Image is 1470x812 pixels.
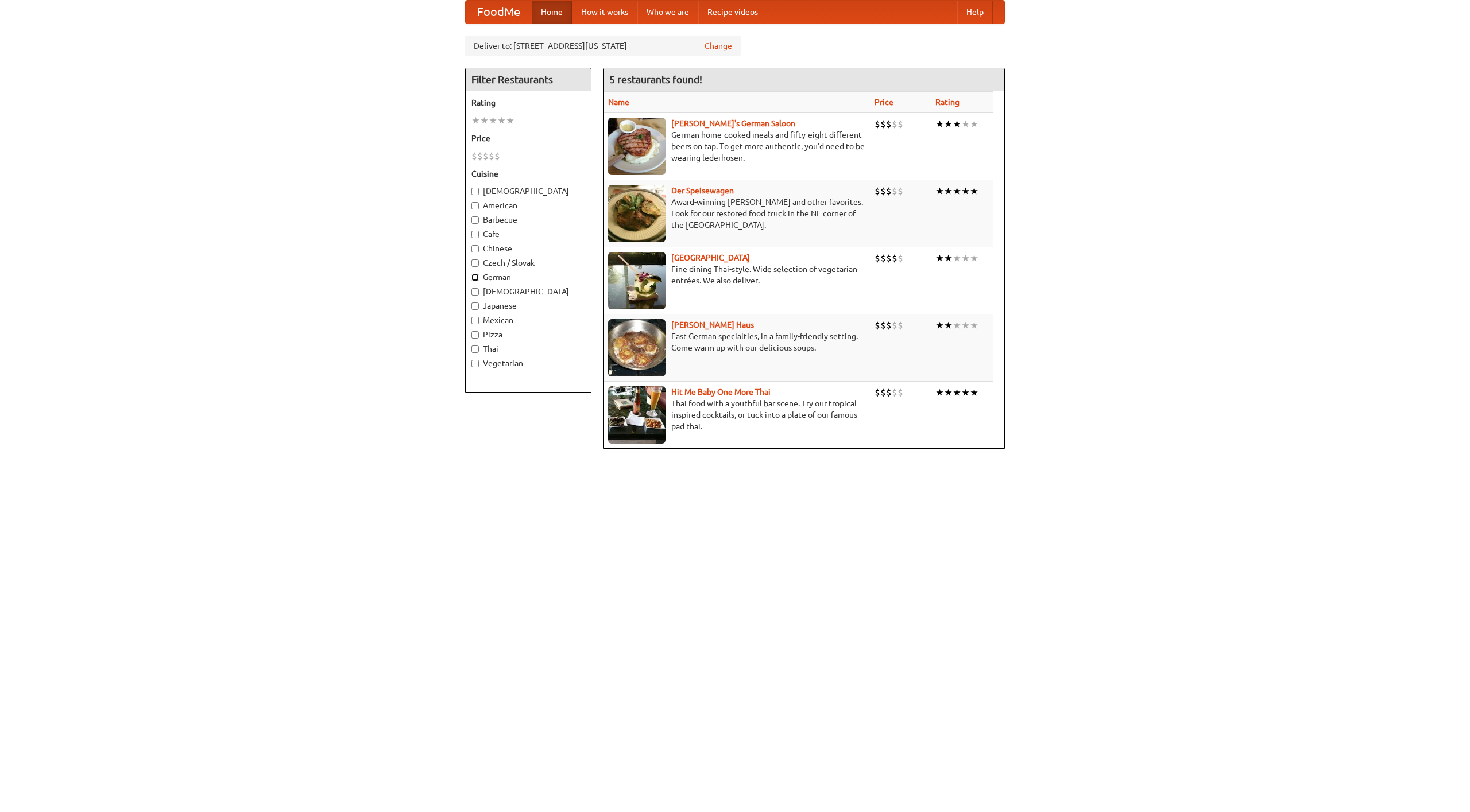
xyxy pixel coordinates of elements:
li: $ [880,118,886,130]
label: German [471,271,585,283]
li: ★ [480,114,489,127]
a: [PERSON_NAME] Haus [671,320,754,329]
li: $ [886,252,892,265]
li: $ [886,118,892,130]
input: Japanese [471,302,479,310]
li: ★ [935,386,944,399]
a: Hit Me Baby One More Thai [671,387,771,397]
li: ★ [944,386,953,399]
input: Mexican [471,317,479,324]
li: $ [477,150,483,162]
li: ★ [961,386,970,399]
a: Recipe videos [698,1,767,24]
label: Cafe [471,228,585,240]
p: East German specialties, in a family-friendly setting. Come warm up with our delicious soups. [608,331,865,353]
input: Vegetarian [471,360,479,367]
label: Vegetarian [471,358,585,369]
li: ★ [961,118,970,130]
p: Thai food with a youthful bar scene. Try our tropical inspired cocktails, or tuck into a plate of... [608,398,865,432]
li: ★ [961,252,970,265]
a: [PERSON_NAME]'s German Saloon [671,119,795,128]
a: Price [875,98,893,107]
input: Thai [471,345,479,353]
li: ★ [471,114,480,127]
img: esthers.jpg [608,118,666,175]
p: German home-cooked meals and fifty-eight different beers on tap. To get more authentic, you'd nee... [608,129,865,164]
p: Fine dining Thai-style. Wide selection of vegetarian entrées. We also deliver. [608,263,865,286]
div: Deliver to: [STREET_ADDRESS][US_STATE] [465,36,741,56]
a: [GEOGRAPHIC_DATA] [671,253,750,262]
li: $ [875,319,880,332]
ng-pluralize: 5 restaurants found! [609,74,702,85]
li: ★ [953,185,961,197]
li: $ [892,118,898,130]
label: American [471,200,585,211]
input: Barbecue [471,216,479,224]
li: $ [892,386,898,399]
li: $ [892,185,898,197]
li: ★ [970,118,978,130]
label: Mexican [471,314,585,326]
img: kohlhaus.jpg [608,319,666,376]
li: $ [898,252,903,265]
li: ★ [497,114,506,127]
input: [DEMOGRAPHIC_DATA] [471,188,479,195]
label: Czech / Slovak [471,257,585,269]
li: ★ [935,319,944,332]
li: ★ [953,386,961,399]
a: Change [705,40,732,52]
input: Pizza [471,331,479,339]
label: Pizza [471,329,585,340]
label: [DEMOGRAPHIC_DATA] [471,286,585,297]
li: $ [494,150,500,162]
li: ★ [935,252,944,265]
a: How it works [572,1,637,24]
input: Chinese [471,245,479,252]
a: Help [957,1,993,24]
li: $ [898,118,903,130]
li: $ [489,150,494,162]
li: $ [892,252,898,265]
input: German [471,274,479,281]
li: ★ [935,118,944,130]
li: ★ [944,118,953,130]
label: Japanese [471,300,585,312]
li: $ [880,386,886,399]
h5: Cuisine [471,168,585,180]
li: $ [875,185,880,197]
label: [DEMOGRAPHIC_DATA] [471,185,585,197]
li: ★ [970,319,978,332]
li: ★ [970,185,978,197]
li: $ [898,319,903,332]
li: $ [898,386,903,399]
input: [DEMOGRAPHIC_DATA] [471,288,479,296]
li: ★ [953,118,961,130]
li: $ [483,150,489,162]
li: ★ [970,386,978,399]
a: Der Speisewagen [671,186,734,195]
li: ★ [944,185,953,197]
li: ★ [935,185,944,197]
h4: Filter Restaurants [466,68,591,91]
li: $ [880,252,886,265]
li: ★ [506,114,514,127]
li: $ [886,319,892,332]
label: Barbecue [471,214,585,226]
input: American [471,202,479,209]
label: Chinese [471,243,585,254]
li: ★ [944,319,953,332]
a: FoodMe [466,1,532,24]
a: Rating [935,98,960,107]
li: ★ [970,252,978,265]
li: ★ [961,319,970,332]
h5: Price [471,133,585,144]
li: $ [880,319,886,332]
li: ★ [961,185,970,197]
li: $ [875,252,880,265]
li: $ [875,386,880,399]
img: satay.jpg [608,252,666,309]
